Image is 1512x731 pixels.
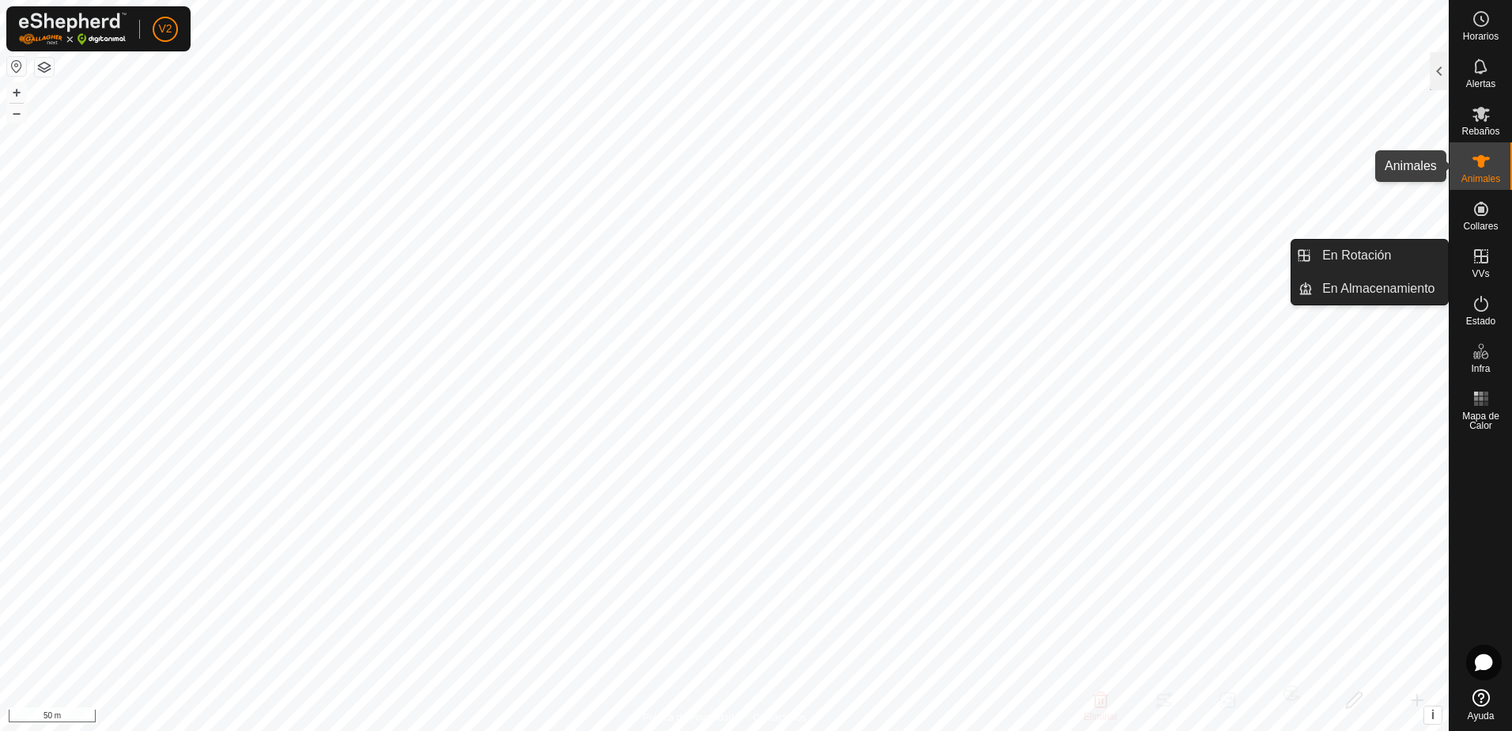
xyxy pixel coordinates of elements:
[1291,240,1448,271] li: En Rotación
[158,21,172,37] span: V2
[1466,316,1495,326] span: Estado
[1431,708,1435,722] span: i
[1463,32,1499,41] span: Horarios
[1450,683,1512,727] a: Ayuda
[1322,279,1435,298] span: En Almacenamiento
[1461,174,1500,184] span: Animales
[1461,127,1499,136] span: Rebaños
[1471,364,1490,373] span: Infra
[643,710,734,725] a: Política de Privacidad
[1313,240,1448,271] a: En Rotación
[1468,711,1495,721] span: Ayuda
[19,13,127,45] img: Logo Gallagher
[1466,79,1495,89] span: Alertas
[1322,246,1391,265] span: En Rotación
[7,104,26,123] button: –
[7,57,26,76] button: Restablecer Mapa
[1313,273,1448,305] a: En Almacenamiento
[1291,273,1448,305] li: En Almacenamiento
[1424,706,1442,724] button: i
[1453,411,1508,430] span: Mapa de Calor
[753,710,806,725] a: Contáctenos
[1472,269,1489,278] span: VVs
[35,58,54,77] button: Capas del Mapa
[1463,222,1498,231] span: Collares
[7,83,26,102] button: +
